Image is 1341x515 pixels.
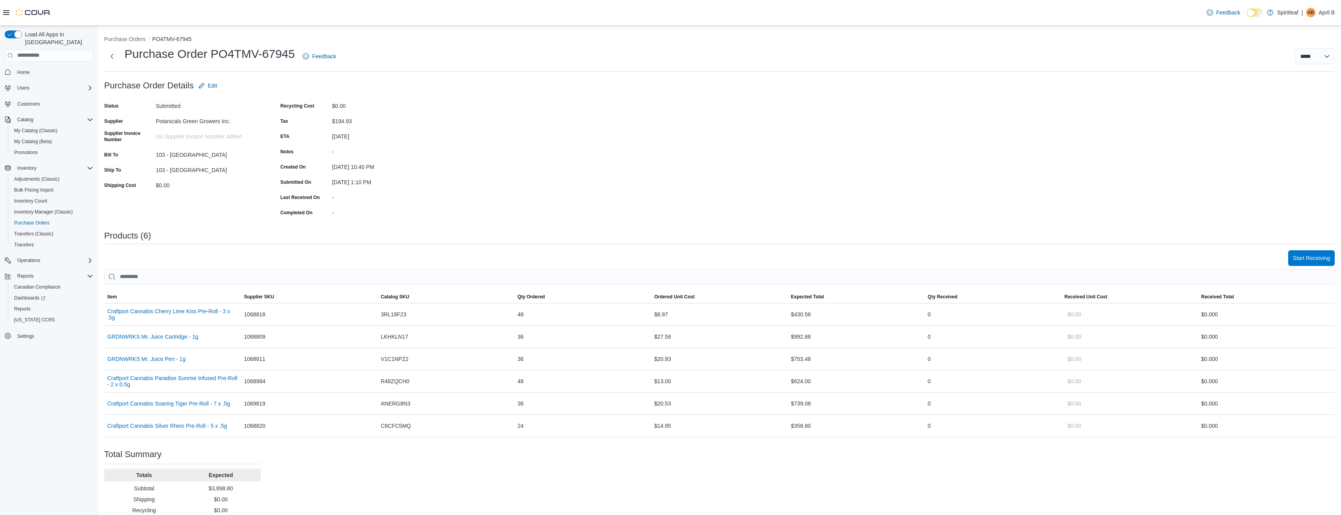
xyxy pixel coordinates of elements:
[654,294,695,300] span: Ordered Unit Cost
[11,148,93,157] span: Promotions
[14,115,93,124] span: Catalog
[14,284,60,290] span: Canadian Compliance
[924,329,1061,345] div: 0
[514,291,651,303] button: Qty Ordered
[1293,254,1330,262] span: Start Receiving
[104,130,153,143] label: Supplier Invoice Number
[107,484,181,492] p: Subtotal
[1201,310,1332,319] div: $0.00 0
[17,101,40,107] span: Customers
[1201,399,1332,408] div: $0.00 0
[107,495,181,503] p: Shipping
[244,332,265,341] span: 1068809
[11,240,93,249] span: Transfers
[14,306,31,312] span: Reports
[377,291,514,303] button: Catalog SKU
[1201,354,1332,364] div: $0.00 0
[184,471,258,479] p: Expected
[8,217,96,228] button: Purchase Orders
[104,118,123,124] label: Supplier
[1216,9,1240,16] span: Feedback
[11,137,55,146] a: My Catalog (Beta)
[1068,377,1081,385] span: $0.00
[107,471,181,479] p: Totals
[14,149,38,156] span: Promotions
[332,206,437,216] div: -
[14,176,60,182] span: Adjustments (Classic)
[11,218,53,228] a: Purchase Orders
[17,257,40,264] span: Operations
[332,115,437,124] div: $194.93
[1065,396,1085,411] button: $0.00
[788,351,924,367] div: $753.48
[14,198,47,204] span: Inventory Count
[791,294,824,300] span: Expected Total
[332,176,437,185] div: [DATE] 1:10 PM
[195,78,220,93] button: Edit
[8,228,96,239] button: Transfers (Classic)
[156,130,261,140] div: No Supplier Invoice Number added
[11,282,93,292] span: Canadian Compliance
[11,174,63,184] a: Adjustments (Classic)
[104,231,151,240] h3: Products (6)
[788,396,924,411] div: $739.08
[14,99,93,109] span: Customers
[11,218,93,228] span: Purchase Orders
[1065,418,1085,434] button: $0.00
[11,304,93,314] span: Reports
[14,242,34,248] span: Transfers
[14,271,93,281] span: Reports
[11,304,34,314] a: Reports
[381,310,406,319] span: 3RL18F23
[8,125,96,136] button: My Catalog (Classic)
[280,133,289,140] label: ETA
[14,163,40,173] button: Inventory
[1204,5,1243,20] a: Feedback
[14,83,32,93] button: Users
[11,229,93,239] span: Transfers (Classic)
[11,174,93,184] span: Adjustments (Classic)
[14,331,93,341] span: Settings
[14,138,52,145] span: My Catalog (Beta)
[244,354,265,364] span: 1068811
[107,356,186,362] button: GRDNWRKS Mr. Juice Pen - 1g
[8,174,96,185] button: Adjustments (Classic)
[518,294,545,300] span: Qty Ordered
[11,240,37,249] a: Transfers
[244,310,265,319] span: 1068818
[2,66,96,78] button: Home
[2,163,96,174] button: Inventory
[1068,310,1081,318] span: $0.00
[11,207,76,217] a: Inventory Manager (Classic)
[924,373,1061,389] div: 0
[156,164,261,173] div: 103 - [GEOGRAPHIC_DATA]
[651,396,788,411] div: $20.53
[14,231,53,237] span: Transfers (Classic)
[280,103,314,109] label: Recycling Cost
[514,373,651,389] div: 48
[11,148,41,157] a: Promotions
[381,421,411,431] span: C8CFC5MQ
[280,179,311,185] label: Submitted On
[651,329,788,345] div: $27.58
[1068,422,1081,430] span: $0.00
[651,351,788,367] div: $20.93
[11,126,93,135] span: My Catalog (Classic)
[514,307,651,322] div: 48
[17,69,30,75] span: Home
[280,194,320,201] label: Last Received On
[280,149,293,155] label: Notes
[1201,294,1234,300] span: Received Total
[104,291,241,303] button: Item
[312,52,336,60] span: Feedback
[14,127,58,134] span: My Catalog (Classic)
[11,293,93,303] span: Dashboards
[1308,8,1314,17] span: AB
[14,163,93,173] span: Inventory
[14,317,55,323] span: [US_STATE] CCRS
[280,210,312,216] label: Completed On
[332,100,437,109] div: $0.00
[788,418,924,434] div: $358.80
[280,118,288,124] label: Tax
[104,35,1335,45] nav: An example of EuiBreadcrumbs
